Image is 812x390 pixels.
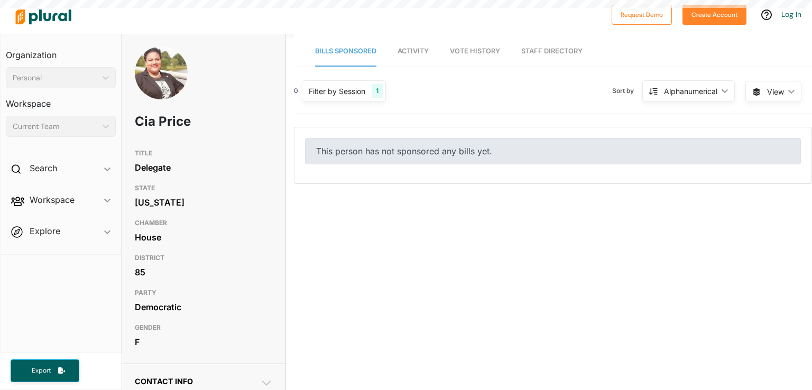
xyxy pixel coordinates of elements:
[24,366,58,375] span: Export
[398,47,429,55] span: Activity
[612,86,642,96] span: Sort by
[13,121,98,132] div: Current Team
[135,264,273,280] div: 85
[135,106,218,137] h1: Cia Price
[135,377,193,386] span: Contact Info
[135,194,273,210] div: [US_STATE]
[315,36,376,67] a: Bills Sponsored
[11,359,79,382] button: Export
[612,5,672,25] button: Request Demo
[135,147,273,160] h3: TITLE
[682,5,746,25] button: Create Account
[135,160,273,175] div: Delegate
[372,84,383,98] div: 1
[135,321,273,334] h3: GENDER
[135,229,273,245] div: House
[13,72,98,83] div: Personal
[781,10,801,19] a: Log In
[135,286,273,299] h3: PARTY
[6,88,116,112] h3: Workspace
[682,8,746,20] a: Create Account
[450,36,500,67] a: Vote History
[521,36,583,67] a: Staff Directory
[450,47,500,55] span: Vote History
[135,47,188,108] img: Headshot of Cia Price
[664,86,717,97] div: Alphanumerical
[135,217,273,229] h3: CHAMBER
[294,86,298,96] div: 0
[309,86,365,97] div: Filter by Session
[30,162,57,174] h2: Search
[135,299,273,315] div: Democratic
[767,86,784,97] span: View
[135,252,273,264] h3: DISTRICT
[6,40,116,63] h3: Organization
[315,47,376,55] span: Bills Sponsored
[135,182,273,194] h3: STATE
[398,36,429,67] a: Activity
[135,334,273,350] div: F
[305,138,801,164] div: This person has not sponsored any bills yet.
[612,8,672,20] a: Request Demo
